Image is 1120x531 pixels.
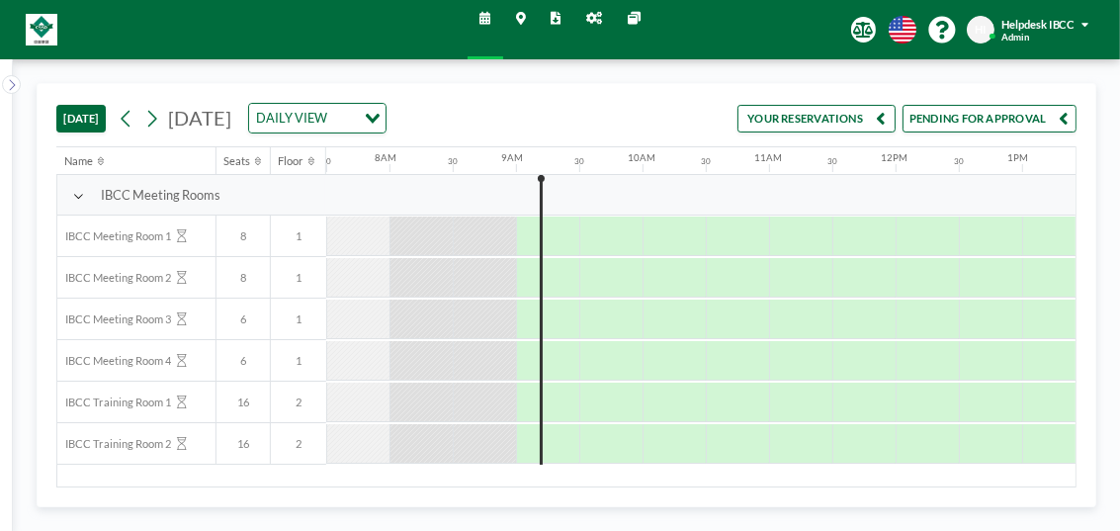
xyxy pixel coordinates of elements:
[26,14,57,45] img: organization-logo
[56,105,106,133] button: [DATE]
[57,396,171,409] span: IBCC Training Room 1
[216,354,270,368] span: 6
[827,156,837,166] div: 30
[501,152,523,164] div: 9AM
[57,437,171,451] span: IBCC Training Room 2
[321,156,331,166] div: 30
[975,23,987,37] span: HI
[224,154,251,168] div: Seats
[57,312,171,326] span: IBCC Meeting Room 3
[881,152,907,164] div: 12PM
[1001,32,1029,44] span: Admin
[448,156,458,166] div: 30
[271,312,326,326] span: 1
[574,156,584,166] div: 30
[737,105,896,133] button: YOUR RESERVATIONS
[249,104,386,133] div: Search for option
[57,271,171,285] span: IBCC Meeting Room 2
[216,396,270,409] span: 16
[375,152,396,164] div: 8AM
[271,271,326,285] span: 1
[216,312,270,326] span: 6
[903,105,1077,133] button: PENDING FOR APPROVAL
[271,354,326,368] span: 1
[216,437,270,451] span: 16
[216,229,270,243] span: 8
[168,106,231,130] span: [DATE]
[332,108,353,129] input: Search for option
[253,108,330,129] span: DAILY VIEW
[65,154,94,168] div: Name
[279,154,304,168] div: Floor
[216,271,270,285] span: 8
[57,229,171,243] span: IBCC Meeting Room 1
[271,437,326,451] span: 2
[1001,18,1076,31] span: Helpdesk IBCC
[101,187,220,203] span: IBCC Meeting Rooms
[754,152,782,164] div: 11AM
[701,156,711,166] div: 30
[628,152,655,164] div: 10AM
[954,156,964,166] div: 30
[271,396,326,409] span: 2
[271,229,326,243] span: 1
[1007,152,1028,164] div: 1PM
[57,354,171,368] span: IBCC Meeting Room 4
